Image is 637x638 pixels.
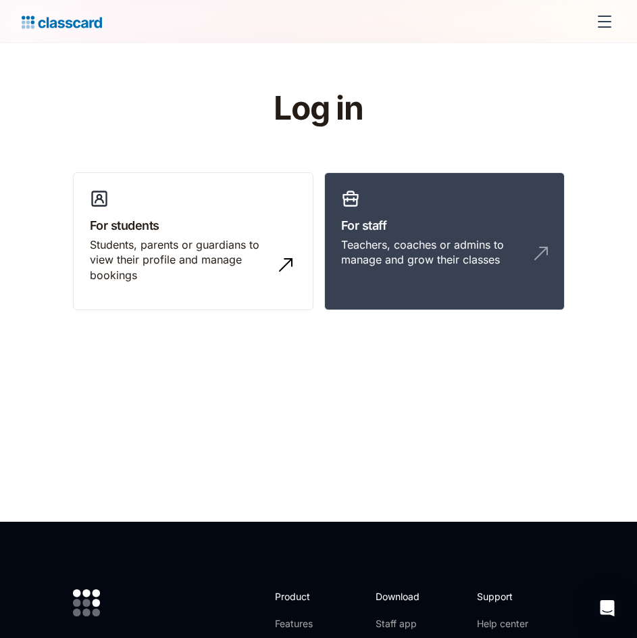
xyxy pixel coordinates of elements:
a: home [22,12,102,31]
div: menu [588,5,615,38]
div: Open Intercom Messenger [591,592,623,624]
a: Help center [477,617,532,631]
h3: For students [90,216,297,235]
div: Teachers, coaches or admins to manage and grow their classes [341,237,521,268]
div: Students, parents or guardians to view their profile and manage bookings [90,237,270,283]
h2: Product [275,589,347,604]
h1: Log in [104,91,533,126]
a: Features [275,617,347,631]
a: Staff app [376,617,431,631]
a: For studentsStudents, parents or guardians to view their profile and manage bookings [73,172,313,310]
a: For staffTeachers, coaches or admins to manage and grow their classes [324,172,565,310]
h3: For staff [341,216,548,235]
h2: Download [376,589,431,604]
h2: Support [477,589,532,604]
